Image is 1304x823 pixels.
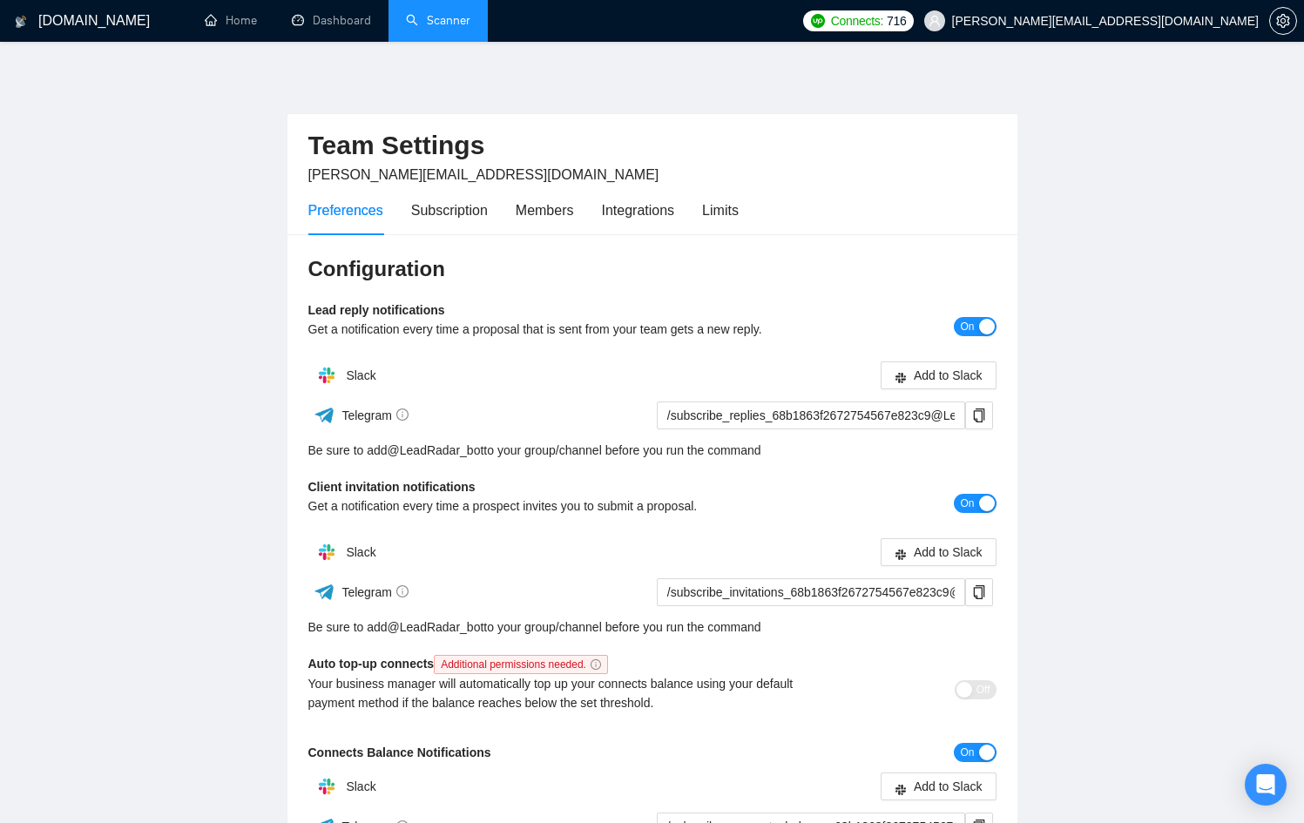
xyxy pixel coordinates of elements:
[388,617,484,637] a: @LeadRadar_bot
[346,545,375,559] span: Slack
[1269,7,1297,35] button: setting
[15,8,27,36] img: logo
[346,779,375,793] span: Slack
[308,657,615,671] b: Auto top-up connects
[308,167,659,182] span: [PERSON_NAME][EMAIL_ADDRESS][DOMAIN_NAME]
[308,128,997,164] h2: Team Settings
[960,494,974,513] span: On
[831,11,883,30] span: Connects:
[308,617,997,637] div: Be sure to add to your group/channel before you run the command
[811,14,825,28] img: upwork-logo.png
[881,538,997,566] button: slackAdd to Slack
[308,255,997,283] h3: Configuration
[309,535,344,570] img: hpQkSZIkSZIkSZIkSZIkSZIkSZIkSZIkSZIkSZIkSZIkSZIkSZIkSZIkSZIkSZIkSZIkSZIkSZIkSZIkSZIkSZIkSZIkSZIkS...
[976,680,990,699] span: Off
[309,358,344,393] img: hpQkSZIkSZIkSZIkSZIkSZIkSZIkSZIkSZIkSZIkSZIkSZIkSZIkSZIkSZIkSZIkSZIkSZIkSZIkSZIkSZIkSZIkSZIkSZIkS...
[308,303,445,317] b: Lead reply notifications
[965,401,993,429] button: copy
[411,199,488,221] div: Subscription
[309,769,344,804] img: hpQkSZIkSZIkSZIkSZIkSZIkSZIkSZIkSZIkSZIkSZIkSZIkSZIkSZIkSZIkSZIkSZIkSZIkSZIkSZIkSZIkSZIkSZIkSZIkS...
[396,585,409,597] span: info-circle
[406,13,470,28] a: searchScanner
[308,745,491,759] b: Connects Balance Notifications
[314,404,335,426] img: ww3wtPAAAAAElFTkSuQmCC
[341,585,409,599] span: Telegram
[308,441,997,460] div: Be sure to add to your group/channel before you run the command
[1245,764,1287,806] div: Open Intercom Messenger
[881,772,997,800] button: slackAdd to Slack
[1270,14,1296,28] span: setting
[887,11,906,30] span: 716
[341,408,409,422] span: Telegram
[292,13,371,28] a: dashboardDashboard
[591,659,601,670] span: info-circle
[895,371,907,384] span: slack
[308,480,476,494] b: Client invitation notifications
[960,317,974,336] span: On
[966,585,992,599] span: copy
[314,581,335,603] img: ww3wtPAAAAAElFTkSuQmCC
[346,368,375,382] span: Slack
[308,199,383,221] div: Preferences
[965,578,993,606] button: copy
[388,441,484,460] a: @LeadRadar_bot
[308,320,825,339] div: Get a notification every time a proposal that is sent from your team gets a new reply.
[914,777,983,796] span: Add to Slack
[602,199,675,221] div: Integrations
[205,13,257,28] a: homeHome
[929,15,941,27] span: user
[1269,14,1297,28] a: setting
[308,674,825,712] div: Your business manager will automatically top up your connects balance using your default payment ...
[516,199,574,221] div: Members
[702,199,739,221] div: Limits
[960,743,974,762] span: On
[914,366,983,385] span: Add to Slack
[966,408,992,422] span: copy
[308,496,825,516] div: Get a notification every time a prospect invites you to submit a proposal.
[881,361,997,389] button: slackAdd to Slack
[434,655,608,674] span: Additional permissions needed.
[895,782,907,795] span: slack
[895,548,907,561] span: slack
[914,543,983,562] span: Add to Slack
[396,408,409,421] span: info-circle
